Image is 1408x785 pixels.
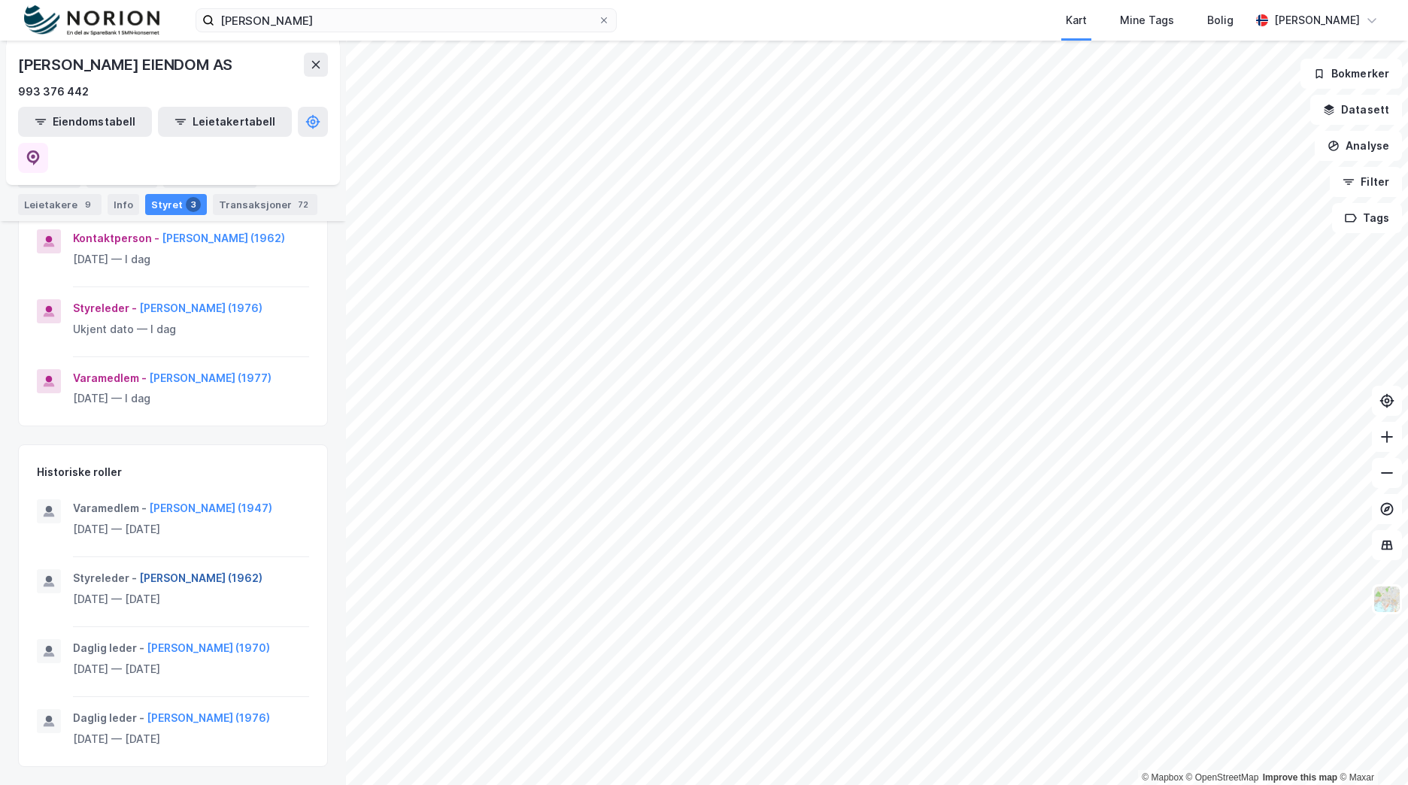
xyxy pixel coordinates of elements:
div: Info [108,194,139,215]
iframe: Chat Widget [1333,713,1408,785]
div: Mine Tags [1120,11,1174,29]
div: Historiske roller [37,463,122,481]
button: Filter [1330,167,1402,197]
div: [DATE] — [DATE] [73,730,309,748]
div: [PERSON_NAME] [1274,11,1360,29]
div: Transaksjoner [213,194,317,215]
div: [DATE] — [DATE] [73,590,309,608]
input: Søk på adresse, matrikkel, gårdeiere, leietakere eller personer [214,9,598,32]
div: 993 376 442 [18,83,89,101]
button: Tags [1332,203,1402,233]
div: [DATE] — I dag [73,250,309,268]
button: Datasett [1310,95,1402,125]
button: Eiendomstabell [18,107,152,137]
a: OpenStreetMap [1186,772,1259,783]
div: Styret [145,194,207,215]
div: [DATE] — [DATE] [73,660,309,678]
img: Z [1373,585,1401,614]
div: 3 [186,197,201,212]
img: norion-logo.80e7a08dc31c2e691866.png [24,5,159,36]
a: Mapbox [1142,772,1183,783]
div: Kontrollprogram for chat [1333,713,1408,785]
div: [DATE] — [DATE] [73,520,309,538]
button: Analyse [1315,131,1402,161]
div: Ukjent dato — I dag [73,320,309,338]
div: Leietakere [18,194,102,215]
div: [DATE] — I dag [73,389,309,408]
div: 72 [295,197,311,212]
button: Leietakertabell [158,107,292,137]
div: Bolig [1207,11,1234,29]
div: 9 [80,197,96,212]
div: [PERSON_NAME] EIENDOM AS [18,53,235,77]
div: Kart [1066,11,1087,29]
button: Bokmerker [1300,59,1402,89]
a: Improve this map [1263,772,1337,783]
